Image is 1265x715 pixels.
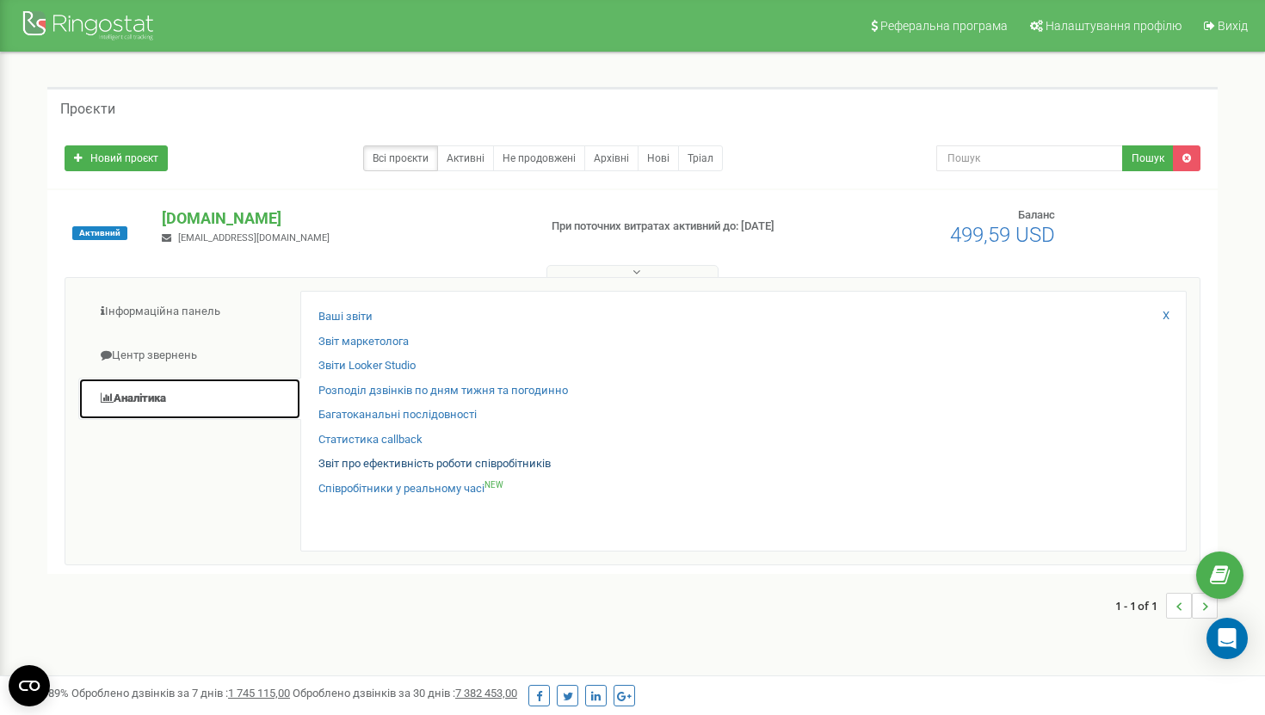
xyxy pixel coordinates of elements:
[1115,576,1218,636] nav: ...
[1218,19,1248,33] span: Вихід
[318,481,503,497] a: Співробітники у реальному часіNEW
[78,291,301,333] a: Інформаційна панель
[552,219,817,235] p: При поточних витратах активний до: [DATE]
[638,145,679,171] a: Нові
[950,223,1055,247] span: 499,59 USD
[318,334,409,350] a: Звіт маркетолога
[484,480,503,490] sup: NEW
[318,456,551,472] a: Звіт про ефективність роботи співробітників
[880,19,1008,33] span: Реферальна програма
[9,665,50,706] button: Open CMP widget
[678,145,723,171] a: Тріал
[65,145,168,171] a: Новий проєкт
[60,102,115,117] h5: Проєкти
[1206,618,1248,659] div: Open Intercom Messenger
[437,145,494,171] a: Активні
[162,207,523,230] p: [DOMAIN_NAME]
[72,226,127,240] span: Активний
[78,335,301,377] a: Центр звернень
[584,145,639,171] a: Архівні
[1018,208,1055,221] span: Баланс
[318,309,373,325] a: Ваші звіти
[71,687,290,700] span: Оброблено дзвінків за 7 днів :
[936,145,1124,171] input: Пошук
[228,687,290,700] u: 1 745 115,00
[318,432,423,448] a: Статистика callback
[178,232,330,243] span: [EMAIL_ADDRESS][DOMAIN_NAME]
[318,407,477,423] a: Багатоканальні послідовності
[1046,19,1182,33] span: Налаштування профілю
[78,378,301,420] a: Аналiтика
[293,687,517,700] span: Оброблено дзвінків за 30 днів :
[318,383,568,399] a: Розподіл дзвінків по дням тижня та погодинно
[318,358,416,374] a: Звіти Looker Studio
[1122,145,1174,171] button: Пошук
[493,145,585,171] a: Не продовжені
[1163,308,1169,324] a: X
[363,145,438,171] a: Всі проєкти
[455,687,517,700] u: 7 382 453,00
[1115,593,1166,619] span: 1 - 1 of 1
